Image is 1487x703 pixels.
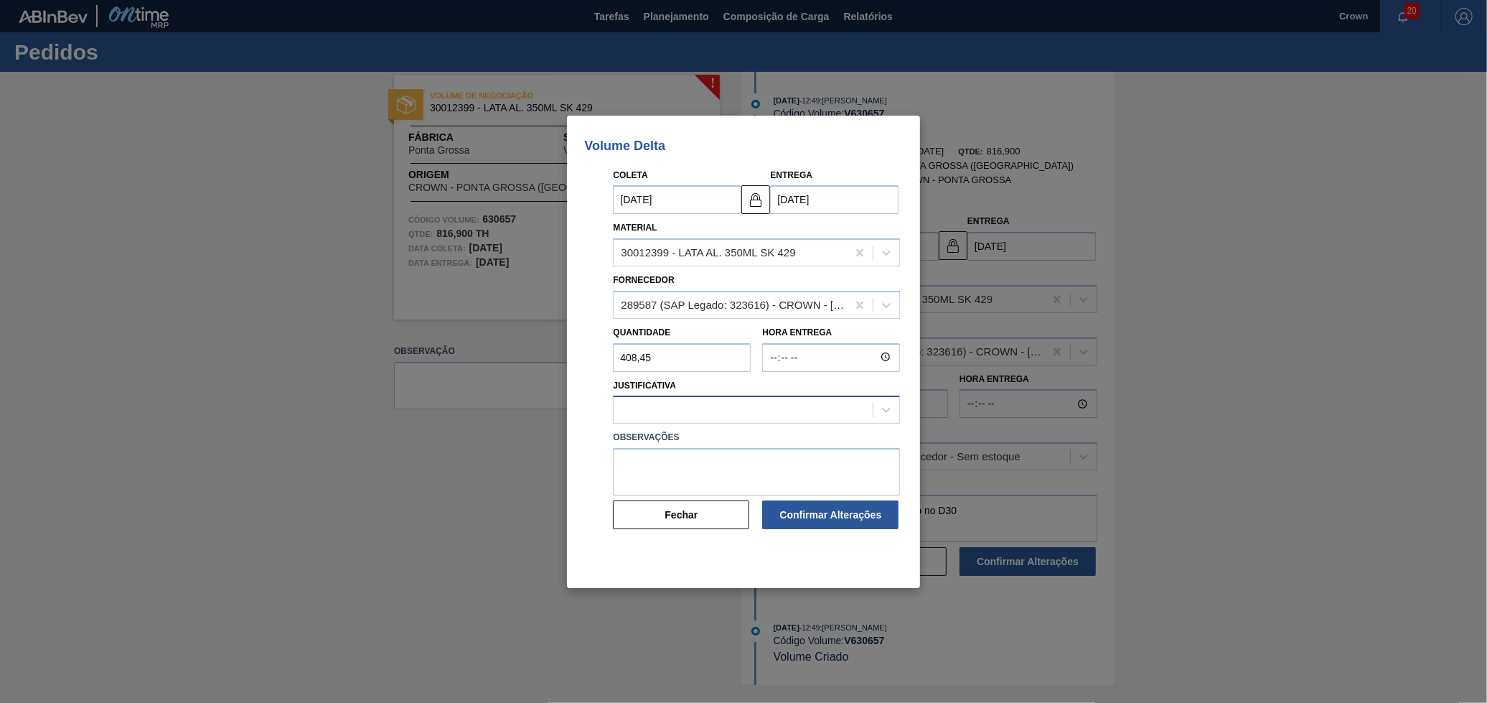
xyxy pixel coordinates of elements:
input: dd/mm/yyyy [770,185,899,214]
label: Material [613,223,657,233]
p: Volume Delta [584,139,902,153]
button: Confirmar Alterações [762,501,899,529]
label: Hora Entrega [762,322,900,343]
label: Fornecedor [613,275,674,285]
label: Justificativa [613,381,676,391]
label: Entrega [770,170,812,180]
label: Coleta [613,170,647,180]
label: Quantidade [613,327,670,337]
img: locked [747,191,764,208]
label: Observações [613,427,900,448]
div: 289587 (SAP Legado: 323616) - CROWN - [GEOGRAPHIC_DATA] ([GEOGRAPHIC_DATA]) [621,299,848,311]
div: 30012399 - LATA AL. 350ML SK 429 [621,247,795,259]
button: Fechar [613,501,749,529]
button: locked [741,185,770,214]
input: dd/mm/yyyy [613,185,741,214]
